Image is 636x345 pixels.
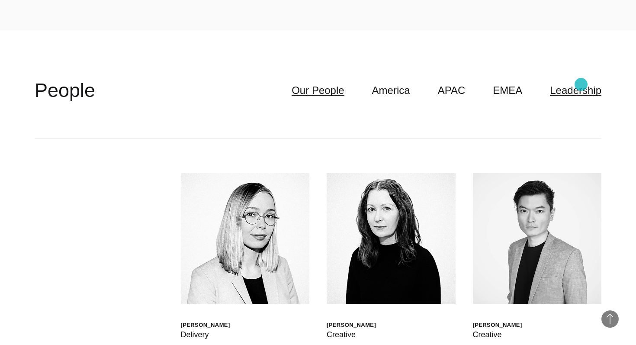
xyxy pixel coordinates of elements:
a: Our People [292,82,344,99]
h2: People [35,77,95,103]
a: APAC [438,82,466,99]
img: Daniel Ng [473,173,602,304]
button: Back to Top [601,310,619,328]
div: Delivery [181,329,230,341]
div: [PERSON_NAME] [327,321,376,329]
a: America [372,82,410,99]
div: [PERSON_NAME] [473,321,522,329]
div: Creative [327,329,376,341]
img: Walt Drkula [181,173,310,304]
div: Creative [473,329,522,341]
a: Leadership [550,82,601,99]
a: EMEA [493,82,522,99]
div: [PERSON_NAME] [181,321,230,329]
img: Jen Higgins [327,173,456,304]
